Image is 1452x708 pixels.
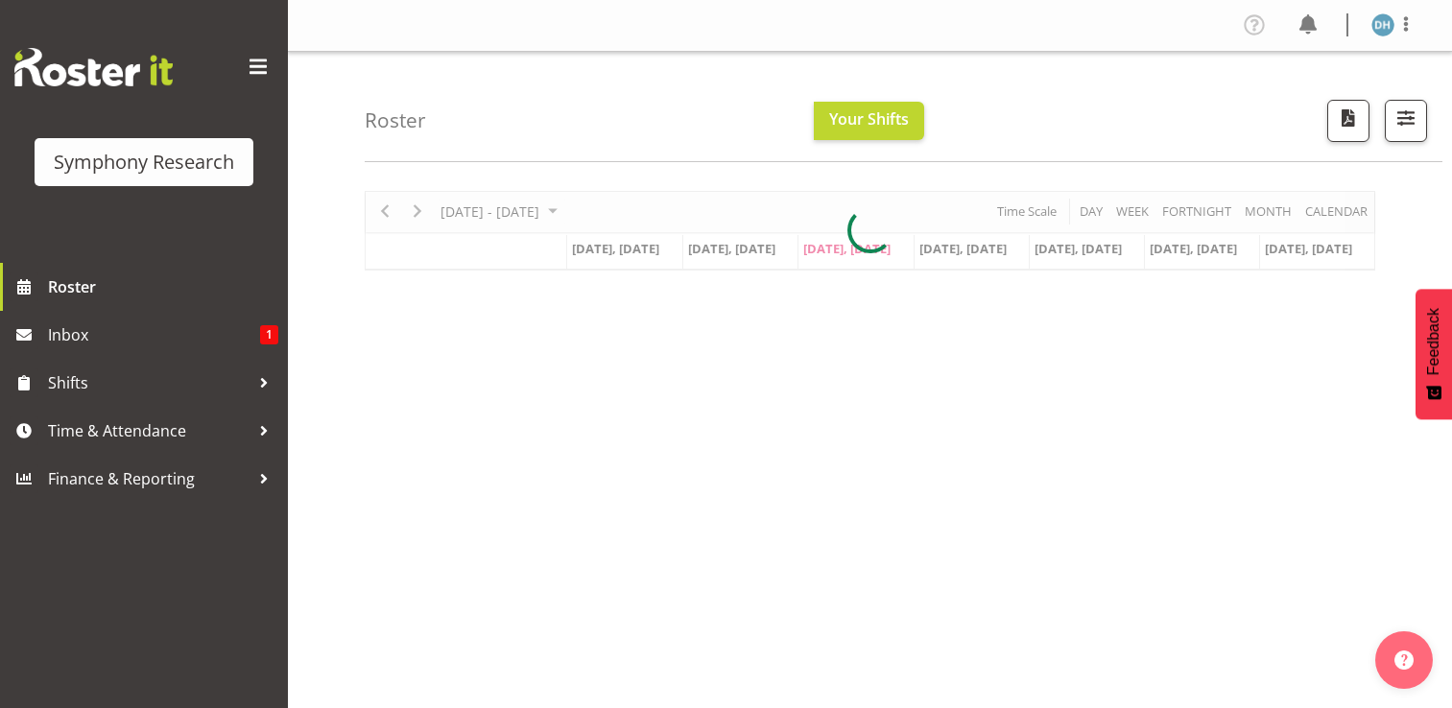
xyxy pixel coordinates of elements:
h4: Roster [365,109,426,131]
img: deborah-hull-brown2052.jpg [1371,13,1394,36]
button: Download a PDF of the roster according to the set date range. [1327,100,1369,142]
button: Filter Shifts [1385,100,1427,142]
img: help-xxl-2.png [1394,650,1414,670]
img: Rosterit website logo [14,48,173,86]
span: Roster [48,272,278,301]
span: Your Shifts [829,108,909,130]
span: Inbox [48,320,260,349]
span: Finance & Reporting [48,464,250,493]
button: Your Shifts [814,102,924,140]
span: 1 [260,325,278,344]
span: Feedback [1425,308,1442,375]
span: Time & Attendance [48,416,250,445]
button: Feedback - Show survey [1416,289,1452,419]
span: Shifts [48,368,250,397]
div: Symphony Research [54,148,234,177]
